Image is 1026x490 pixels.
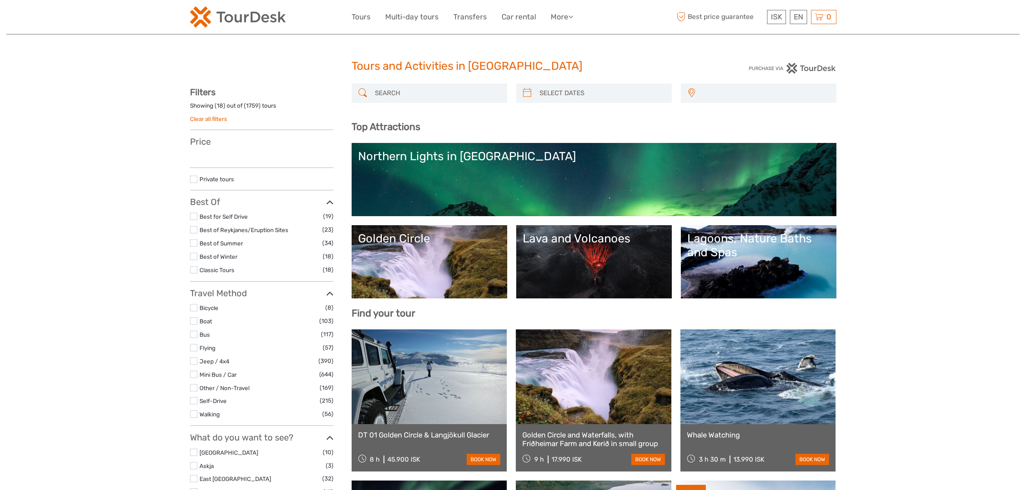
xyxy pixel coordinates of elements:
[522,431,665,448] a: Golden Circle and Waterfalls, with Friðheimar Farm and Kerið in small group
[190,87,215,97] strong: Filters
[319,316,334,326] span: (103)
[200,411,220,418] a: Walking
[790,10,807,24] div: EN
[453,11,487,23] a: Transfers
[217,102,223,110] label: 18
[352,121,420,133] b: Top Attractions
[523,232,665,245] div: Lava and Volcanoes
[322,474,334,484] span: (32)
[534,456,544,463] span: 9 h
[200,462,214,469] a: Askja
[352,11,371,23] a: Tours
[323,447,334,457] span: (10)
[467,454,500,465] a: book now
[322,409,334,419] span: (56)
[552,456,582,463] div: 17.990 ISK
[190,102,334,115] div: Showing ( ) out of ( ) tours
[200,358,229,365] a: Jeep / 4x4
[322,225,334,235] span: (23)
[200,344,215,351] a: Flying
[319,369,334,379] span: (644)
[200,397,227,404] a: Self-Drive
[318,356,334,366] span: (390)
[320,383,334,393] span: (169)
[502,11,536,23] a: Car rental
[358,149,830,163] div: Northern Lights in [GEOGRAPHIC_DATA]
[371,86,503,101] input: SEARCH
[190,6,286,28] img: 120-15d4194f-c635-41b9-a512-a3cb382bfb57_logo_small.png
[323,211,334,221] span: (19)
[190,288,334,298] h3: Travel Method
[200,176,234,183] a: Private tours
[190,432,334,443] h3: What do you want to see?
[687,431,830,439] a: Whale Watching
[733,456,764,463] div: 13.990 ISK
[551,11,573,23] a: More
[200,371,237,378] a: Mini Bus / Car
[190,115,227,122] a: Clear all filters
[200,240,243,247] a: Best of Summer
[358,149,830,210] a: Northern Lights in [GEOGRAPHIC_DATA]
[200,253,237,260] a: Best of Winter
[200,475,271,482] a: East [GEOGRAPHIC_DATA]
[387,456,420,463] div: 45.900 ISK
[795,454,829,465] a: book now
[190,136,334,147] h3: Price
[320,396,334,406] span: (215)
[748,63,836,74] img: PurchaseViaTourDesk.png
[352,307,415,319] b: Find your tour
[523,232,665,292] a: Lava and Volcanoes
[825,12,833,21] span: 0
[323,343,334,353] span: (57)
[200,304,218,311] a: Bicycle
[200,267,234,273] a: Classic Tours
[687,232,830,292] a: Lagoons, Nature Baths and Spas
[675,10,765,24] span: Best price guarantee
[323,265,334,275] span: (18)
[358,232,501,292] a: Golden Circle
[323,251,334,261] span: (18)
[321,329,334,339] span: (117)
[631,454,665,465] a: book now
[536,86,667,101] input: SELECT DATES
[322,238,334,248] span: (34)
[699,456,726,463] span: 3 h 30 m
[200,331,210,338] a: Bus
[358,232,501,245] div: Golden Circle
[385,11,439,23] a: Multi-day tours
[200,226,288,233] a: Best of Reykjanes/Eruption Sites
[325,303,334,313] span: (8)
[358,431,501,439] a: DT 01 Golden Circle & Langjökull Glacier
[370,456,380,463] span: 8 h
[771,12,782,21] span: ISK
[190,197,334,207] h3: Best Of
[200,213,248,220] a: Best for Self Drive
[246,102,259,110] label: 1759
[687,232,830,260] div: Lagoons, Nature Baths and Spas
[326,461,334,471] span: (3)
[200,385,249,391] a: Other / Non-Travel
[352,59,675,73] h1: Tours and Activities in [GEOGRAPHIC_DATA]
[200,318,212,325] a: Boat
[200,449,258,456] a: [GEOGRAPHIC_DATA]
